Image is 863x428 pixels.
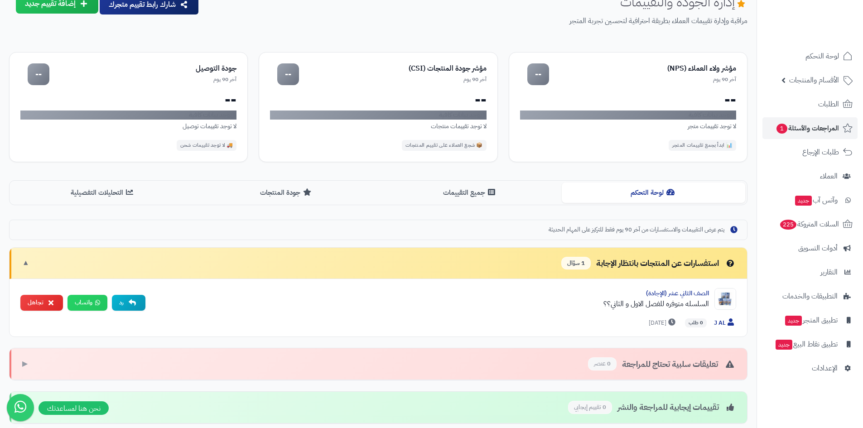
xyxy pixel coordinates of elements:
span: الطلبات [818,98,839,111]
span: لوحة التحكم [805,50,839,63]
a: التقارير [762,261,858,283]
div: لا توجد تقييمات متجر [520,121,736,131]
a: وآتس آبجديد [762,189,858,211]
div: -- [270,92,486,107]
span: الإعدادات [812,362,838,375]
div: السلسله متوفره للفصل الاول و الثاني؟؟ [153,298,709,309]
div: 📊 ابدأ بجمع تقييمات المتجر [669,140,736,151]
span: تطبيق المتجر [784,314,838,327]
span: جديد [795,196,812,206]
a: السلات المتروكة225 [762,213,858,235]
img: logo-2.png [801,25,854,44]
div: 📦 شجع العملاء على تقييم المنتجات [402,140,487,151]
a: واتساب [67,295,107,311]
span: ▶ [22,359,28,369]
button: جودة المنتجات [195,183,378,203]
p: مراقبة وإدارة تقييمات العملاء بطريقة احترافية لتحسين تجربة المتجر [207,16,747,26]
button: رد [112,295,145,311]
span: ▼ [22,258,29,268]
img: Product [714,288,736,310]
span: 0 عنصر [588,357,617,370]
div: استفسارات عن المنتجات بانتظار الإجابة [561,257,736,270]
span: جديد [785,316,802,326]
button: لوحة التحكم [562,183,745,203]
div: 🚚 لا توجد تقييمات شحن [177,140,237,151]
div: آخر 90 يوم [49,76,236,83]
div: -- [527,63,549,85]
a: لوحة التحكم [762,45,858,67]
a: أدوات التسويق [762,237,858,259]
div: -- [520,92,736,107]
a: الإعدادات [762,357,858,379]
button: جميع التقييمات [378,183,562,203]
span: 1 سؤال [561,257,591,270]
div: تعليقات سلبية تحتاج للمراجعة [588,357,736,370]
span: السلات المتروكة [779,218,839,231]
span: التقارير [820,266,838,279]
span: العملاء [820,170,838,183]
span: تطبيق نقاط البيع [775,338,838,351]
span: التطبيقات والخدمات [782,290,838,303]
div: جودة التوصيل [49,63,236,74]
a: تطبيق المتجرجديد [762,309,858,331]
div: آخر 90 يوم [549,76,736,83]
span: جديد [776,340,792,350]
span: 225 [780,220,796,230]
span: J AL [714,318,736,328]
div: -- [277,63,299,85]
span: أدوات التسويق [798,242,838,255]
a: العملاء [762,165,858,187]
div: لا توجد بيانات كافية [270,111,486,120]
div: لا توجد تقييمات توصيل [20,121,236,131]
a: الطلبات [762,93,858,115]
button: التحليلات التفصيلية [11,183,195,203]
span: 0 تقييم إيجابي [568,401,612,414]
div: لا توجد بيانات كافية [520,111,736,120]
span: 0 طلب [685,318,707,327]
div: مؤشر جودة المنتجات (CSI) [299,63,486,74]
a: تطبيق نقاط البيعجديد [762,333,858,355]
span: طلبات الإرجاع [802,146,839,159]
a: المراجعات والأسئلة1 [762,117,858,139]
a: التطبيقات والخدمات [762,285,858,307]
div: تقييمات إيجابية للمراجعة والنشر [568,401,736,414]
span: [DATE] [649,318,678,327]
span: المراجعات والأسئلة [776,122,839,135]
div: مؤشر ولاء العملاء (NPS) [549,63,736,74]
div: لا توجد تقييمات منتجات [270,121,486,131]
div: آخر 90 يوم [299,76,486,83]
span: وآتس آب [794,194,838,207]
span: 1 [776,124,787,134]
div: لا توجد بيانات كافية [20,111,236,120]
span: الأقسام والمنتجات [789,74,839,87]
a: طلبات الإرجاع [762,141,858,163]
button: تجاهل [20,295,63,311]
div: -- [20,92,236,107]
a: الصف الثاني عشر (الإجادة) [646,289,709,298]
div: -- [28,63,49,85]
span: يتم عرض التقييمات والاستفسارات من آخر 90 يوم فقط للتركيز على المهام الحديثة [549,226,724,234]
